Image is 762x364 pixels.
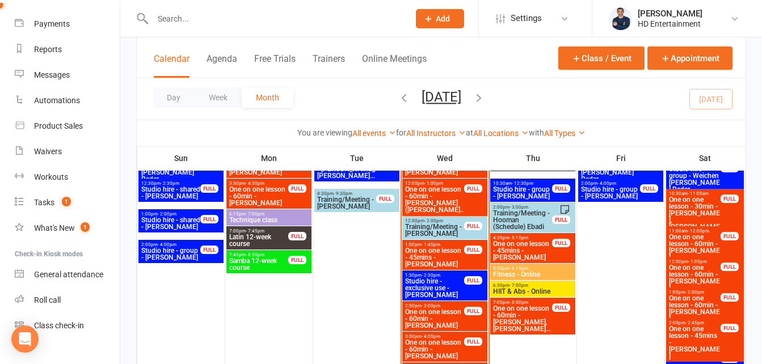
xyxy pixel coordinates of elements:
span: Training/Meeting - Hooman (Schedule) Ebadi [492,210,553,230]
span: - 1:00pm [688,259,707,264]
span: - 4:00pm [158,242,176,247]
a: All Types [544,129,586,138]
span: Studio hire - group - [PERSON_NAME] [141,247,201,261]
div: Workouts [34,172,68,181]
div: [PERSON_NAME] [638,9,702,19]
a: Waivers [15,139,120,164]
div: FULL [721,263,739,271]
div: FULL [552,239,570,247]
th: Thu [489,146,577,170]
span: Studio hire - group - Weichen [PERSON_NAME] Radar [668,166,721,193]
span: One on one lesson - 45mins - [PERSON_NAME] [668,325,721,359]
span: - 4:00pm [597,181,616,186]
span: 1:00pm [405,242,465,247]
span: 3:00pm [405,334,465,339]
span: 12:30pm [141,181,201,186]
span: Studio hire - shared - [PERSON_NAME] [141,217,201,230]
a: Messages [15,62,120,88]
th: Wed [401,146,489,170]
span: - 2:30pm [161,181,179,186]
span: - 5:15pm [510,235,528,240]
span: Add [436,14,450,23]
span: Settings [511,6,542,31]
span: - 4:00pm [422,334,440,339]
div: FULL [288,232,306,240]
strong: with [529,128,544,137]
div: FULL [721,324,739,332]
span: 7:00pm [492,300,553,305]
span: 2:00pm [492,205,553,210]
span: Latin 12-week course [229,234,289,247]
span: Training/Meeting - [PERSON_NAME] [405,223,465,237]
span: One on one lesson - 60min - [PERSON_NAME], [PERSON_NAME]... [492,305,553,332]
div: Open Intercom Messenger [11,325,39,353]
span: 2:00pm [141,242,201,247]
div: Waivers [34,147,62,156]
span: One on one lesson - 60min - [PERSON_NAME] [668,234,721,261]
span: 1 [81,222,90,232]
span: Fitness - Online [492,271,573,278]
span: One on one lesson - 60min - [PERSON_NAME] [405,339,465,359]
div: FULL [721,232,739,240]
span: 2:00pm [405,303,465,308]
th: Sat [665,146,746,170]
span: 6:15pm [229,211,309,217]
img: thumb_image1646563817.png [609,7,632,30]
span: 1:30pm [405,273,465,278]
span: Studio hire - group - [PERSON_NAME] [580,186,641,200]
span: - 2:45pm [685,320,704,325]
th: Mon [225,146,313,170]
span: - 3:00pm [422,303,440,308]
span: 2:00pm [580,181,641,186]
button: Add [416,9,464,28]
span: One on one lesson - 60min - [PERSON_NAME] [405,155,465,176]
span: - 3:00pm [510,205,528,210]
div: FULL [640,184,658,193]
span: Studio hire - exclusive use - [PERSON_NAME] [405,278,465,298]
button: Agenda [207,53,237,78]
span: - 11:00am [688,191,709,196]
div: FULL [200,215,218,223]
div: Reports [34,45,62,54]
div: Messages [34,70,70,79]
div: FULL [200,246,218,254]
a: Tasks 1 [15,190,120,215]
div: General attendance [34,270,103,279]
span: 12:00pm [668,259,721,264]
span: Training/Meeting - [PERSON_NAME] [317,196,377,210]
span: 3:30pm [229,181,289,186]
strong: for [396,128,406,137]
span: 6:30pm [492,283,573,288]
span: - 7:00pm [246,211,264,217]
button: Calendar [154,53,190,78]
div: Automations [34,96,80,105]
span: One on one lesson - 60min - [PERSON_NAME] [668,295,721,322]
div: FULL [464,246,482,254]
span: - 4:30pm [246,181,264,186]
a: Automations [15,88,120,113]
strong: You are viewing [297,128,352,137]
span: 1:00pm [668,290,721,295]
span: One on one lesson - 30min - [PERSON_NAME], [PERSON_NAME]... [668,196,721,237]
button: Online Meetings [362,53,427,78]
span: 2:00pm [668,320,721,325]
span: One on one lesson - 60min - [PERSON_NAME] [405,308,465,329]
div: FULL [464,276,482,285]
div: FULL [288,184,306,193]
span: 12:00pm [405,218,465,223]
a: General attendance kiosk mode [15,262,120,287]
a: All Instructors [406,129,466,138]
div: FULL [552,303,570,312]
a: All Locations [473,129,529,138]
span: Studio hire - group - [PERSON_NAME] [492,186,553,200]
span: One on one lesson - 60min - [PERSON_NAME] [668,264,721,291]
span: - 7:45pm [246,228,264,234]
button: Free Trials [254,53,296,78]
div: FULL [721,293,739,302]
input: Search... [149,11,401,27]
div: Tasks [34,198,54,207]
a: Product Sales [15,113,120,139]
button: Trainers [313,53,345,78]
span: - 8:00pm [510,300,528,305]
div: Payments [34,19,70,28]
